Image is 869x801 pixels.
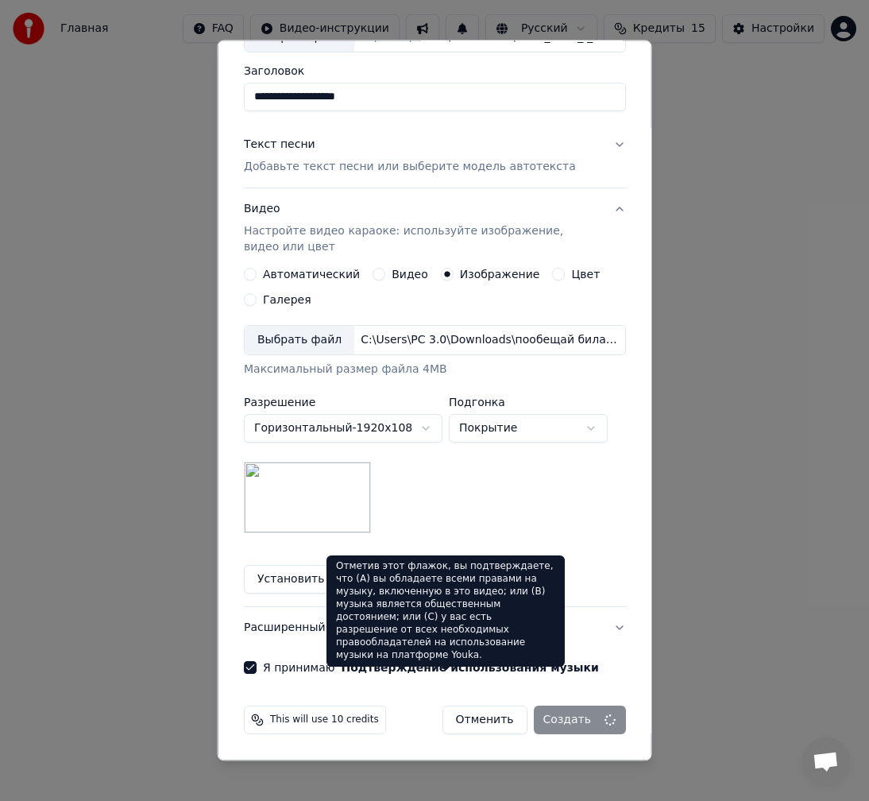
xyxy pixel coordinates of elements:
div: Отметив этот флажок, вы подтверждаете, что (A) вы обладаете всеми правами на музыку, включенную в... [326,555,565,667]
label: Разрешение [244,397,442,408]
label: Цвет [571,269,600,280]
button: Отменить [442,706,527,734]
p: Настройте видео караоке: используйте изображение, видео или цвет [244,223,601,255]
div: Максимальный размер файла 4MB [244,362,626,377]
label: Галерея [263,294,311,305]
label: Подгонка [449,397,608,408]
div: Видео [244,201,601,255]
span: This will use 10 credits [270,714,379,726]
button: ВидеоНастройте видео караоке: используйте изображение, видео или цвет [244,188,626,268]
button: Текст песниДобавьте текст песни или выберите модель автотекста [244,124,626,188]
label: Изображение [459,269,539,280]
button: Расширенный [244,607,626,648]
label: Автоматический [263,269,360,280]
p: Добавьте текст песни или выберите модель автотекста [244,159,576,175]
div: C:\Users\PC 3.0\Downloads\пообещай билан.jpg [354,332,624,348]
button: Установить по умолчанию [244,565,425,594]
div: ВидеоНастройте видео караоке: используйте изображение, видео или цвет [244,268,626,606]
label: Заголовок [244,65,626,76]
button: Я принимаю [341,662,598,673]
div: Выбрать файл [245,326,354,354]
div: Текст песни [244,137,315,153]
label: Видео [392,269,428,280]
label: Я принимаю [263,662,599,673]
